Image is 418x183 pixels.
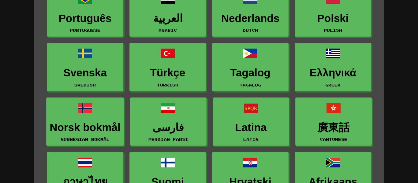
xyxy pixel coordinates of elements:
small: Dutch [243,28,258,32]
small: Cantonese [320,137,347,141]
small: Arabic [159,28,177,32]
h3: فارسی [133,122,203,134]
small: Swedish [74,83,96,87]
a: ΕλληνικάGreek [295,43,371,91]
h3: Ελληνικά [298,67,368,79]
a: Norsk bokmålNorwegian Bokmål [46,97,124,146]
h3: Polski [298,13,368,24]
a: TürkçeTurkish [129,43,206,91]
small: Latin [243,137,259,141]
h3: 廣東話 [299,122,368,134]
small: Polish [324,28,342,32]
h3: Português [50,13,120,24]
small: Turkish [157,83,178,87]
h3: Nederlands [215,13,285,24]
a: فارسیPersian Farsi [130,97,207,146]
small: Persian Farsi [148,137,188,141]
h3: Svenska [50,67,120,79]
h3: Norsk bokmål [50,122,120,134]
h3: Tagalog [215,67,285,79]
small: Portuguese [70,28,100,32]
a: 廣東話Cantonese [295,97,372,146]
small: Greek [325,83,341,87]
h3: Latina [216,122,286,134]
small: Norwegian Bokmål [61,137,110,141]
a: TagalogTagalog [212,43,289,91]
a: SvenskaSwedish [47,43,123,91]
h3: Türkçe [133,67,203,79]
small: Tagalog [240,83,261,87]
a: LatinaLatin [213,97,289,146]
h3: العربية [133,13,203,24]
